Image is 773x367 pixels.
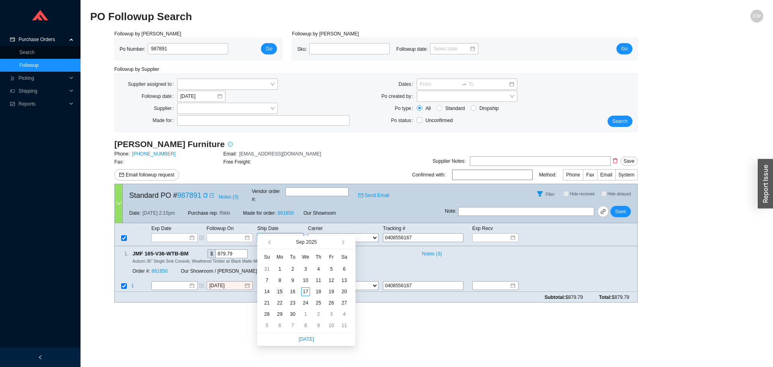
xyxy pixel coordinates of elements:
span: Fax [586,172,594,178]
a: [PHONE_NUMBER] [132,151,176,157]
span: Email [600,172,612,178]
div: 21 [262,299,271,307]
span: [EMAIL_ADDRESS][DOMAIN_NAME] [239,151,321,157]
span: $879.79 [565,294,583,300]
div: 16 [288,287,297,296]
span: info-circle [225,142,236,147]
span: Note : [445,207,457,216]
td: 2025-09-04 [312,263,325,275]
td: 2025-10-09 [312,320,325,331]
span: to [461,81,467,87]
button: Go [261,43,277,54]
span: Auburn 36" Single Sink Console, Weathered Timber w/ Black Matte Mineral Composite Stone Top [132,259,306,263]
div: 3 [301,265,310,274]
div: 1 [275,265,284,274]
td: 2025-09-22 [273,297,286,309]
span: mail [358,193,363,198]
div: 18 [314,287,323,296]
a: 861850 [151,269,167,274]
td: 2025-09-18 [312,286,325,297]
td: 2025-09-25 [312,297,325,309]
div: 8 [301,321,310,330]
div: 12 [327,276,336,285]
button: Go [616,43,632,54]
span: Search [612,117,628,125]
div: 15 [275,287,284,296]
td: 2025-10-04 [338,309,351,320]
span: $879.79 [612,294,629,300]
td: 2025-09-08 [273,275,286,286]
span: Shipping [19,85,67,97]
span: Standard [442,104,468,112]
span: down [116,201,122,206]
td: 2025-09-17 [299,286,312,297]
span: Carrier [308,226,323,231]
div: Copy [190,249,195,258]
input: 9/17/2025 [209,282,244,290]
td: 2025-10-05 [260,320,273,331]
span: fund [10,102,15,106]
div: Copy [203,191,208,199]
h3: [PERSON_NAME] Furniture [114,139,225,150]
span: Followup by Supplier [114,66,159,72]
h2: PO Followup Search [90,10,595,24]
td: 2025-10-02 [312,309,325,320]
span: All [422,104,434,112]
a: 861850 [278,210,294,216]
span: Phone: [114,151,130,157]
span: Followup On [207,226,234,231]
span: Vendor order # : [252,187,284,203]
td: 2025-09-23 [286,297,299,309]
span: Tracking # [383,226,405,231]
span: Made for order: [243,210,276,216]
span: Reports [19,97,67,110]
div: 6 [275,321,284,330]
span: Email followup request [126,171,174,179]
span: left [38,355,43,360]
div: Supplier Notes: [433,157,466,165]
td: 2025-09-02 [286,263,299,275]
td: 2025-09-14 [260,286,273,297]
label: Po type: [395,103,417,114]
td: 2025-09-15 [273,286,286,297]
span: [DATE] 2:15pm [143,209,175,217]
button: Save [610,206,631,217]
td: 2025-09-06 [338,263,351,275]
span: Followup by [PERSON_NAME] [114,31,181,37]
td: 2025-10-07 [286,320,299,331]
span: Ship Date [257,226,279,231]
a: mailSend Email [358,191,389,199]
span: 1 [131,283,134,289]
td: 2025-09-28 [260,309,273,320]
div: 8 [275,276,284,285]
div: 9 [288,276,297,285]
input: Select date [433,45,469,53]
span: Save [615,207,626,216]
input: 9/17/2025 [180,92,217,100]
span: Notes ( 3 ) [422,250,442,258]
span: mail [119,172,124,178]
td: 2025-10-08 [299,320,312,331]
div: 1 [301,310,310,319]
span: Go [621,45,628,53]
div: 4 [340,310,349,319]
span: Hide delayed [608,192,631,196]
div: 28 [262,310,271,319]
span: Filter [546,192,554,197]
div: 22 [275,299,284,307]
span: Rikki [220,209,230,217]
div: 1 . [115,250,128,258]
td: 2025-09-30 [286,309,299,320]
span: Save [624,157,635,165]
a: export [209,191,214,199]
div: 27 [340,299,349,307]
span: Purchase rep: [188,209,218,217]
div: 14 [262,287,271,296]
th: We [299,251,312,263]
td: 2025-09-13 [338,275,351,286]
div: Po Number: [120,43,235,55]
div: 11 [314,276,323,285]
div: 26 [327,299,336,307]
span: export [209,193,214,198]
td: 2025-09-21 [260,297,273,309]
